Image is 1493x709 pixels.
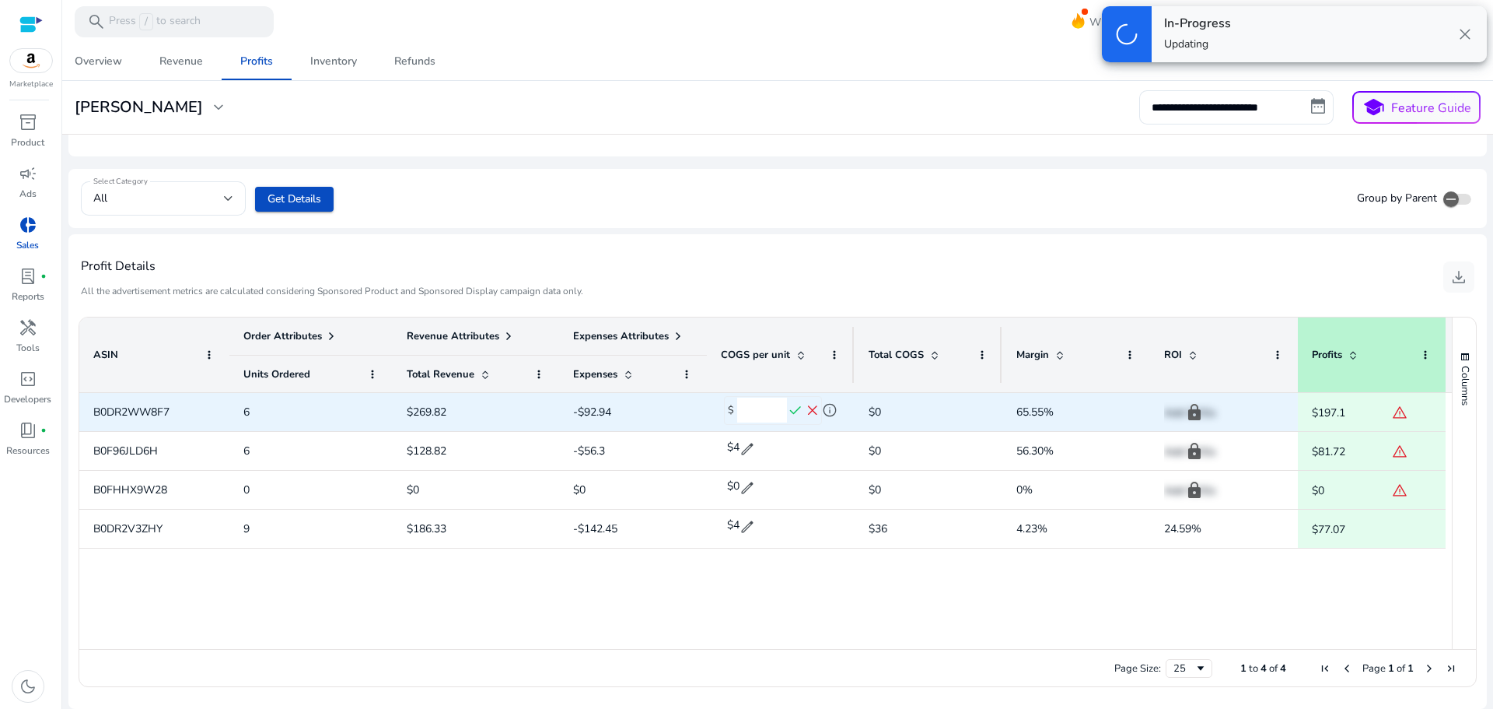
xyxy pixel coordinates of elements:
[93,483,167,497] span: B0FHHX9W28
[1164,16,1231,31] h4: In-Progress
[407,405,446,419] span: $269.82
[1240,662,1246,676] span: 1
[1341,662,1353,675] div: Previous Page
[869,405,881,419] span: $0
[1362,97,1385,119] span: school
[1280,662,1286,676] span: 4
[573,521,617,536] span: -$142.45
[19,187,37,201] p: Ads
[209,98,228,117] span: expand_more
[740,441,755,457] span: edit
[243,444,250,458] span: 6
[1249,662,1258,676] span: to
[109,13,201,30] p: Press to search
[1407,662,1414,676] span: 1
[1164,436,1284,468] p: Add COGs
[243,329,322,343] span: Order Attributes
[75,56,122,67] div: Overview
[159,56,203,67] div: Revenue
[407,521,446,536] span: $186.33
[1114,662,1161,676] div: Page Size:
[1089,9,1150,36] span: What's New
[243,405,250,419] span: 6
[573,405,611,419] span: -$92.94
[19,164,37,183] span: campaign
[6,444,50,458] p: Resources
[19,113,37,132] span: inventory_2
[10,49,52,72] img: amazon.svg
[310,56,357,67] div: Inventory
[1388,662,1394,676] span: 1
[1166,659,1212,678] div: Page Size
[19,267,37,286] span: lab_profile
[1312,397,1345,429] p: $197.1
[75,98,203,117] h3: [PERSON_NAME]
[19,216,37,234] span: donut_small
[93,348,118,362] span: ASIN
[1362,662,1386,676] span: Page
[1312,348,1342,362] span: Profits
[407,329,499,343] span: Revenue Attributes
[787,402,804,419] span: check
[1319,662,1331,675] div: First Page
[1445,662,1457,675] div: Last Page
[19,370,37,388] span: code_blocks
[740,519,755,535] span: edit
[1449,268,1468,286] span: download
[1397,662,1405,676] span: of
[1312,475,1324,507] p: $0
[740,480,755,496] span: edit
[407,367,474,381] span: Total Revenue
[1016,348,1049,362] span: Margin
[573,483,586,497] span: $0
[1456,25,1474,44] span: close
[727,479,740,493] span: $0
[1357,191,1437,206] span: Group by Parent
[243,483,250,497] span: 0
[869,483,881,497] span: $0
[1458,366,1472,405] span: Columns
[573,329,669,343] span: Expenses Attributes
[81,259,583,274] h4: Profit Details
[1392,405,1407,420] span: warning
[1269,662,1278,676] span: of
[1016,521,1047,536] span: 4.23%
[1164,397,1284,429] p: Add COGs
[394,56,435,67] div: Refunds
[1164,475,1284,507] p: Add COGs
[1392,483,1407,498] span: warning
[1260,662,1267,676] span: 4
[1016,405,1054,419] span: 65.55%
[93,521,163,536] span: B0DR2V3ZHY
[19,421,37,440] span: book_4
[804,402,821,419] span: close
[727,518,740,532] span: $4
[267,191,321,207] span: Get Details
[16,238,39,252] p: Sales
[12,290,44,304] p: Reports
[1391,99,1471,118] p: Feature Guide
[1164,521,1201,536] app-roi: 24.59%
[1443,261,1474,293] button: download
[81,284,583,298] p: All the advertisement metrics are calculated considering Sponsored Product and Sponsored Display ...
[1016,483,1033,497] span: 0%
[869,521,887,536] span: $36
[1164,37,1231,52] p: Updating
[573,444,605,458] span: -$56.3
[822,402,837,418] span: info
[93,191,107,205] span: All
[11,135,44,149] p: Product
[9,79,53,90] p: Marketplace
[407,444,446,458] span: $128.82
[721,348,790,362] span: COGS per unit
[255,187,334,212] button: Get Details
[40,273,47,279] span: fiber_manual_record
[1016,444,1054,458] span: 56.30%
[727,440,740,455] span: $4
[1392,444,1407,459] span: warning
[1352,91,1481,124] button: schoolFeature Guide
[725,395,737,426] div: $
[19,318,37,337] span: handyman
[139,13,153,30] span: /
[1423,662,1435,675] div: Next Page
